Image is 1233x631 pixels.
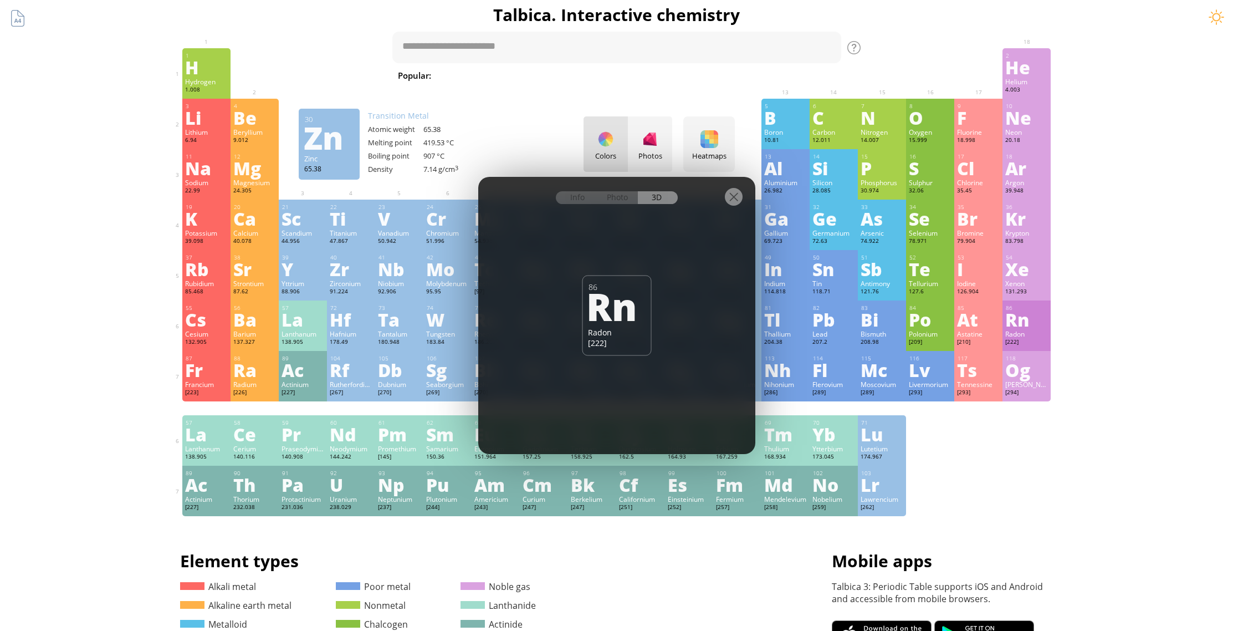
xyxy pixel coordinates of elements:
[426,279,469,288] div: Molybdenum
[234,203,276,211] div: 20
[1005,260,1048,278] div: Xe
[330,288,372,297] div: 91.224
[957,228,1000,237] div: Bromine
[909,311,951,328] div: Po
[1006,355,1048,362] div: 118
[764,279,807,288] div: Indium
[958,254,1000,261] div: 53
[330,304,372,312] div: 72
[607,69,635,82] span: HCl
[282,304,324,312] div: 57
[282,237,324,246] div: 44.956
[764,361,807,379] div: Nh
[330,203,372,211] div: 22
[765,103,807,110] div: 5
[909,203,951,211] div: 34
[577,75,581,83] sub: 2
[423,151,479,161] div: 907 °C
[812,136,855,145] div: 12.011
[812,260,855,278] div: Sn
[861,210,903,227] div: As
[958,103,1000,110] div: 9
[861,187,903,196] div: 30.974
[1005,210,1048,227] div: Kr
[812,361,855,379] div: Fl
[233,361,276,379] div: Ra
[474,338,517,347] div: 186.207
[764,187,807,196] div: 26.982
[378,203,421,211] div: 23
[368,164,423,174] div: Density
[812,279,855,288] div: Tin
[909,260,951,278] div: Te
[764,109,807,126] div: B
[909,288,951,297] div: 127.6
[282,329,324,338] div: Lanthanum
[185,187,228,196] div: 22.99
[426,288,469,297] div: 95.95
[813,103,855,110] div: 6
[474,288,517,297] div: [97]
[282,210,324,227] div: Sc
[686,151,732,161] div: Heatmaps
[861,103,903,110] div: 7
[812,311,855,328] div: Pb
[426,338,469,347] div: 183.84
[813,355,855,362] div: 114
[474,311,517,328] div: Re
[958,153,1000,160] div: 17
[234,153,276,160] div: 12
[185,380,228,389] div: Francium
[713,69,761,82] span: Methane
[426,311,469,328] div: W
[861,338,903,347] div: 208.98
[330,260,372,278] div: Zr
[185,237,228,246] div: 39.098
[909,329,951,338] div: Polonium
[185,178,228,187] div: Sodium
[378,361,421,379] div: Db
[368,151,423,161] div: Boiling point
[330,228,372,237] div: Titanium
[488,69,525,82] span: Water
[426,329,469,338] div: Tungsten
[330,254,372,261] div: 40
[474,329,517,338] div: Rhenium
[592,75,596,83] sub: 4
[461,618,523,630] a: Actinide
[330,329,372,338] div: Hafnium
[474,260,517,278] div: Tc
[233,288,276,297] div: 87.62
[957,279,1000,288] div: Iodine
[764,228,807,237] div: Gallium
[282,311,324,328] div: La
[1006,103,1048,110] div: 10
[764,338,807,347] div: 204.38
[861,279,903,288] div: Antimony
[282,361,324,379] div: Ac
[427,254,469,261] div: 42
[812,288,855,297] div: 118.71
[378,304,421,312] div: 73
[474,361,517,379] div: Bh
[813,254,855,261] div: 50
[426,260,469,278] div: Mo
[378,355,421,362] div: 105
[282,279,324,288] div: Yttrium
[282,288,324,297] div: 88.906
[1005,109,1048,126] div: Ne
[813,153,855,160] div: 14
[556,191,598,204] div: Info
[909,103,951,110] div: 8
[185,329,228,338] div: Cesium
[958,355,1000,362] div: 117
[330,210,372,227] div: Ti
[234,103,276,110] div: 4
[909,109,951,126] div: O
[861,355,903,362] div: 115
[304,164,354,173] div: 65.38
[909,254,951,261] div: 52
[957,338,1000,347] div: [210]
[336,618,408,630] a: Chalcogen
[543,75,546,83] sub: 2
